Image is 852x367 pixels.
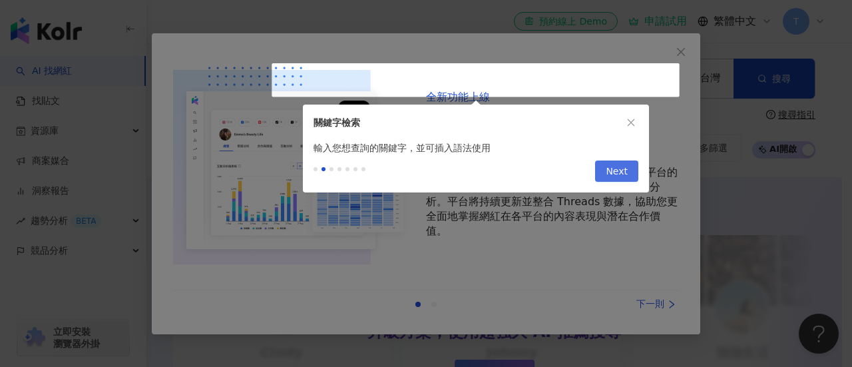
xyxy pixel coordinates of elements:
div: 輸入您想查詢的關鍵字，並可插入語法使用 [303,141,649,155]
div: 關鍵字檢索 [314,115,624,130]
button: Next [595,161,638,182]
button: close [624,115,638,130]
span: close [626,118,636,127]
span: Next [606,161,628,183]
